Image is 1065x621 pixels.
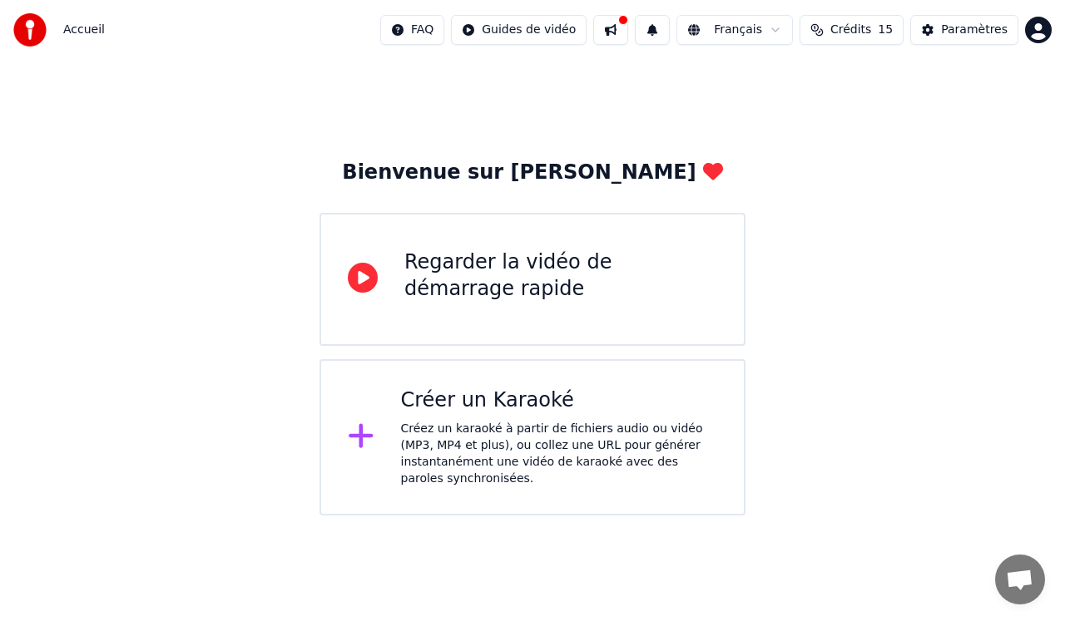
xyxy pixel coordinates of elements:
div: Créez un karaoké à partir de fichiers audio ou vidéo (MP3, MP4 et plus), ou collez une URL pour g... [401,421,718,487]
button: FAQ [380,15,444,45]
button: Crédits15 [800,15,904,45]
div: Regarder la vidéo de démarrage rapide [404,249,717,303]
span: Accueil [63,22,105,38]
a: Ouvrir le chat [995,554,1045,604]
button: Paramètres [910,15,1018,45]
div: Créer un Karaoké [401,387,718,414]
div: Paramètres [941,22,1008,38]
span: 15 [878,22,893,38]
span: Crédits [830,22,871,38]
nav: breadcrumb [63,22,105,38]
img: youka [13,13,47,47]
button: Guides de vidéo [451,15,587,45]
div: Bienvenue sur [PERSON_NAME] [342,160,722,186]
